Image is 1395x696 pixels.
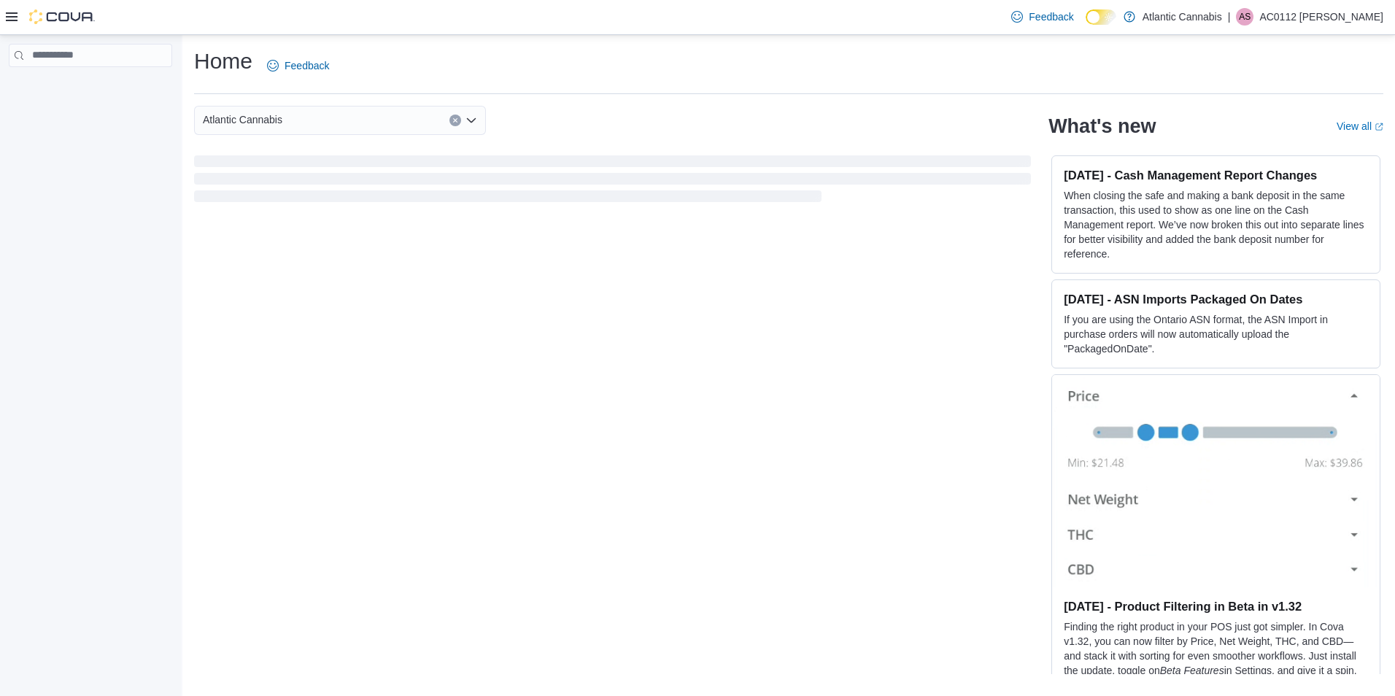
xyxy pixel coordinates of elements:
span: Loading [194,158,1031,205]
span: Atlantic Cannabis [203,111,282,128]
span: Feedback [285,58,329,73]
span: AS [1239,8,1251,26]
h2: What's new [1048,115,1156,138]
p: If you are using the Ontario ASN format, the ASN Import in purchase orders will now automatically... [1064,312,1368,356]
span: Dark Mode [1086,25,1086,26]
img: Cova [29,9,95,24]
nav: Complex example [9,70,172,105]
h3: [DATE] - Product Filtering in Beta in v1.32 [1064,599,1368,614]
div: AC0112 Stuckless Christy [1236,8,1253,26]
button: Open list of options [465,115,477,126]
p: AC0112 [PERSON_NAME] [1259,8,1383,26]
svg: External link [1375,123,1383,131]
button: Clear input [449,115,461,126]
p: Finding the right product in your POS just got simpler. In Cova v1.32, you can now filter by Pric... [1064,619,1368,692]
p: Atlantic Cannabis [1143,8,1222,26]
h3: [DATE] - Cash Management Report Changes [1064,168,1368,182]
a: Feedback [261,51,335,80]
p: | [1228,8,1231,26]
span: Feedback [1029,9,1073,24]
h1: Home [194,47,252,76]
input: Dark Mode [1086,9,1116,25]
p: When closing the safe and making a bank deposit in the same transaction, this used to show as one... [1064,188,1368,261]
a: View allExternal link [1337,120,1383,132]
a: Feedback [1005,2,1079,31]
h3: [DATE] - ASN Imports Packaged On Dates [1064,292,1368,306]
em: Beta Features [1160,665,1224,676]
